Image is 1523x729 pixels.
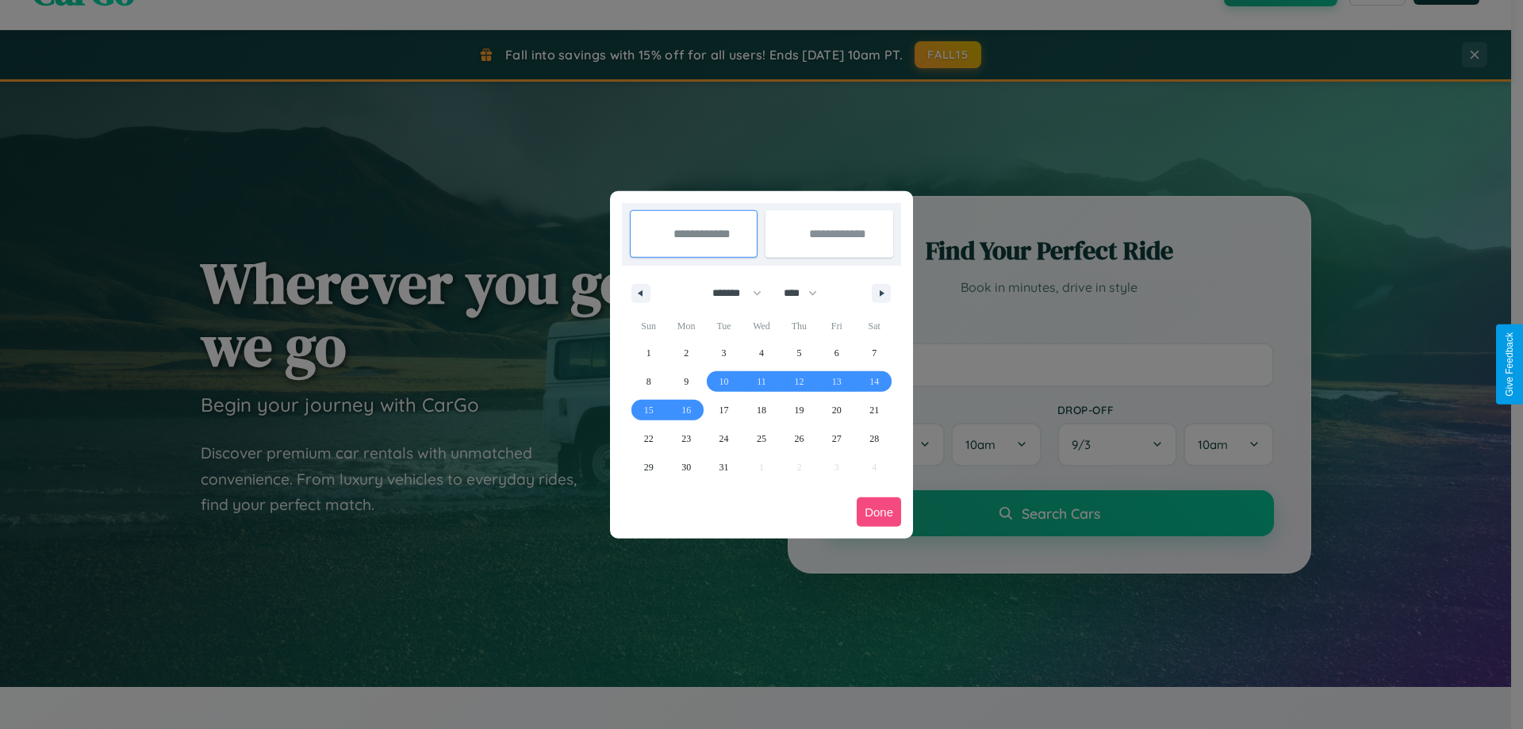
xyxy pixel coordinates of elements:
[705,313,742,339] span: Tue
[719,367,729,396] span: 10
[681,424,691,453] span: 23
[630,339,667,367] button: 1
[794,367,804,396] span: 12
[719,396,729,424] span: 17
[818,339,855,367] button: 6
[667,367,704,396] button: 9
[630,424,667,453] button: 22
[742,424,780,453] button: 25
[781,424,818,453] button: 26
[644,396,654,424] span: 15
[681,396,691,424] span: 16
[759,339,764,367] span: 4
[757,424,766,453] span: 25
[742,396,780,424] button: 18
[705,424,742,453] button: 24
[781,367,818,396] button: 12
[781,396,818,424] button: 19
[869,396,879,424] span: 21
[667,396,704,424] button: 16
[856,396,893,424] button: 21
[630,396,667,424] button: 15
[856,367,893,396] button: 14
[869,367,879,396] span: 14
[667,424,704,453] button: 23
[818,313,855,339] span: Fri
[781,313,818,339] span: Thu
[719,424,729,453] span: 24
[832,424,842,453] span: 27
[705,396,742,424] button: 17
[644,424,654,453] span: 22
[869,424,879,453] span: 28
[630,367,667,396] button: 8
[818,367,855,396] button: 13
[832,396,842,424] span: 20
[781,339,818,367] button: 5
[646,367,651,396] span: 8
[818,396,855,424] button: 20
[857,497,901,527] button: Done
[856,424,893,453] button: 28
[832,367,842,396] span: 13
[705,339,742,367] button: 3
[705,453,742,482] button: 31
[757,396,766,424] span: 18
[719,453,729,482] span: 31
[681,453,691,482] span: 30
[722,339,727,367] span: 3
[742,367,780,396] button: 11
[705,367,742,396] button: 10
[818,424,855,453] button: 27
[794,396,804,424] span: 19
[872,339,877,367] span: 7
[796,339,801,367] span: 5
[742,313,780,339] span: Wed
[630,453,667,482] button: 29
[684,339,689,367] span: 2
[856,313,893,339] span: Sat
[794,424,804,453] span: 26
[757,367,766,396] span: 11
[644,453,654,482] span: 29
[856,339,893,367] button: 7
[742,339,780,367] button: 4
[834,339,839,367] span: 6
[684,367,689,396] span: 9
[1504,332,1515,397] div: Give Feedback
[667,339,704,367] button: 2
[667,453,704,482] button: 30
[667,313,704,339] span: Mon
[630,313,667,339] span: Sun
[646,339,651,367] span: 1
